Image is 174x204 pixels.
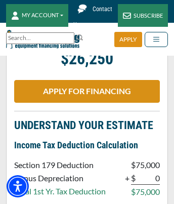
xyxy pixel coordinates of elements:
[73,6,112,28] span: Contact Us
[136,172,160,185] p: 0
[76,33,84,42] img: Search
[14,53,160,65] p: $26,250
[118,4,168,27] a: SUBSCRIBE
[125,172,129,184] p: +
[7,175,29,197] div: Accessibility Menu
[131,186,136,198] p: $
[64,34,72,43] a: Clear search text
[14,80,160,103] a: APPLY FOR FINANCING
[136,159,160,171] p: 75,000
[131,172,136,185] p: $
[6,32,74,44] input: Search
[14,172,106,184] p: Bonus Depreciation
[136,186,160,198] p: 75,000
[131,159,136,171] p: $
[14,185,106,197] p: Total 1st Yr. Tax Deduction
[14,119,160,132] p: UNDERSTAND YOUR ESTIMATE
[14,139,160,151] p: Income Tax Deduction Calculation
[14,159,106,171] p: Section 179 Deduction
[6,4,68,27] button: MY ACCOUNT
